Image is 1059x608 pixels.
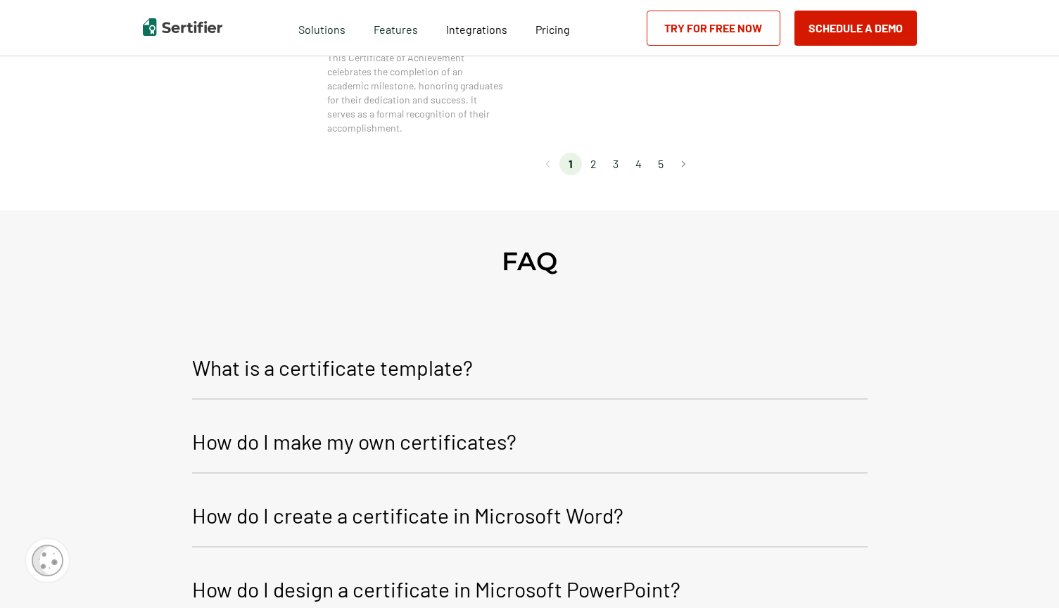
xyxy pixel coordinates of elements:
[794,11,917,46] button: Schedule a Demo
[143,18,222,36] img: Sertifier | Digital Credentialing Platform
[327,51,503,135] span: This Certificate of Achievement celebrates the completion of an academic milestone, honoring grad...
[989,540,1059,608] iframe: Chat Widget
[502,246,557,277] h2: FAQ
[672,153,695,175] button: Go to next page
[627,153,649,175] li: page 4
[298,19,345,37] span: Solutions
[535,19,570,37] a: Pricing
[582,153,604,175] li: page 2
[192,572,680,606] p: How do I design a certificate in Microsoft PowerPoint?
[649,153,672,175] li: page 5
[192,414,868,474] button: How do I make my own certificates?
[446,23,507,36] span: Integrations
[192,424,516,458] p: How do I make my own certificates?
[647,11,780,46] a: Try for Free Now
[192,340,868,400] button: What is a certificate template?
[32,545,63,576] img: Cookie Popup Icon
[192,350,473,384] p: What is a certificate template?
[446,19,507,37] a: Integrations
[192,488,868,547] button: How do I create a certificate in Microsoft Word?
[374,19,418,37] span: Features
[535,23,570,36] span: Pricing
[537,153,559,175] button: Go to previous page
[559,153,582,175] li: page 1
[604,153,627,175] li: page 3
[192,498,623,532] p: How do I create a certificate in Microsoft Word?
